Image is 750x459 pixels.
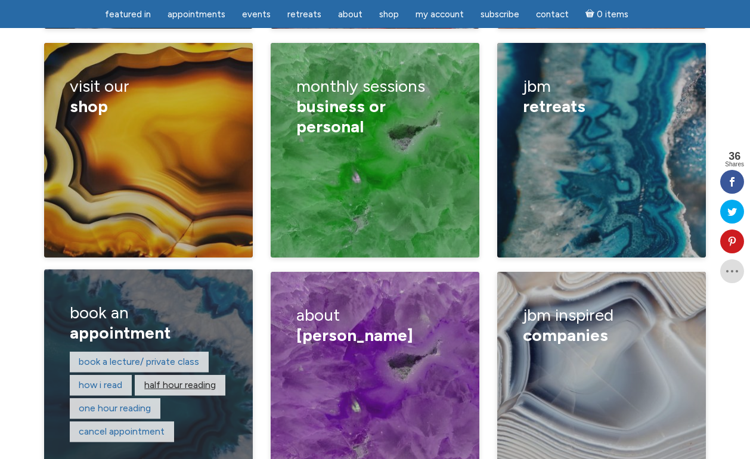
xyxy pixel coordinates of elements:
[372,3,406,26] a: Shop
[98,3,158,26] a: featured in
[79,426,165,437] a: Cancel appointment
[242,9,271,20] span: Events
[296,96,386,137] span: business or personal
[578,2,636,26] a: Cart0 items
[79,356,199,367] a: Book a lecture/ private class
[523,68,681,125] h3: JBM
[79,402,151,414] a: One hour reading
[296,325,413,345] span: [PERSON_NAME]
[296,68,454,145] h3: monthly sessions
[523,96,585,116] span: retreats
[168,9,225,20] span: Appointments
[235,3,278,26] a: Events
[79,379,122,390] a: How I read
[144,379,216,390] a: Half hour reading
[379,9,399,20] span: Shop
[481,9,519,20] span: Subscribe
[585,9,597,20] i: Cart
[725,162,744,168] span: Shares
[280,3,328,26] a: Retreats
[408,3,471,26] a: My Account
[160,3,233,26] a: Appointments
[70,322,171,343] span: appointment
[70,96,108,116] span: shop
[338,9,362,20] span: About
[529,3,576,26] a: Contact
[70,68,228,125] h3: visit our
[725,151,744,162] span: 36
[331,3,370,26] a: About
[287,9,321,20] span: Retreats
[296,297,454,353] h3: about
[523,297,681,353] h3: jbm inspired
[416,9,464,20] span: My Account
[536,9,569,20] span: Contact
[105,9,151,20] span: featured in
[70,294,228,351] h3: book an
[473,3,526,26] a: Subscribe
[523,325,608,345] span: Companies
[597,10,628,19] span: 0 items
